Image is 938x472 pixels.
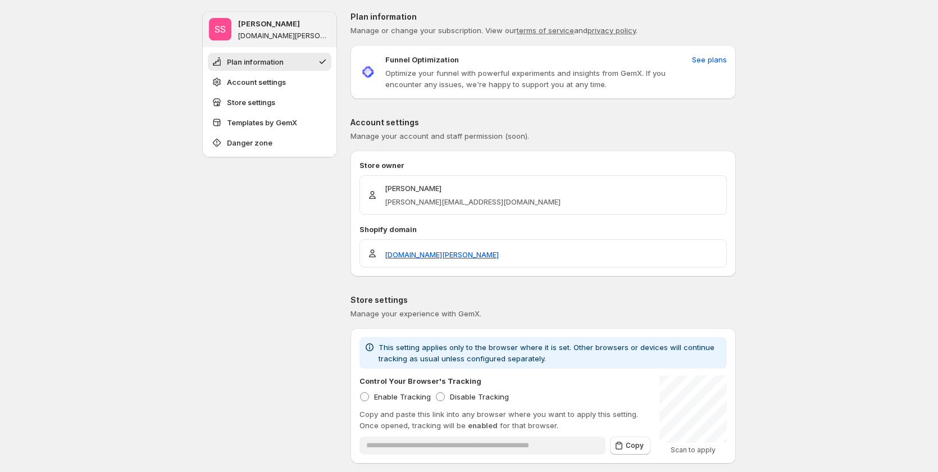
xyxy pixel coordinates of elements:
[350,117,736,128] p: Account settings
[685,51,734,69] button: See plans
[517,26,574,35] a: terms of service
[208,134,331,152] button: Danger zone
[208,53,331,71] button: Plan information
[385,54,459,65] p: Funnel Optimization
[350,294,736,306] p: Store settings
[227,97,275,108] span: Store settings
[227,117,297,128] span: Templates by GemX
[350,309,481,318] span: Manage your experience with GemX.
[359,409,650,431] p: Copy and paste this link into any browser where you want to apply this setting. Once opened, trac...
[209,18,231,40] span: Sandy Sandy
[359,224,727,235] p: Shopify domain
[588,26,636,35] a: privacy policy
[359,63,376,80] img: Funnel Optimization
[350,26,638,35] span: Manage or change your subscription. View our and .
[350,11,736,22] p: Plan information
[359,160,727,171] p: Store owner
[238,31,330,40] p: [DOMAIN_NAME][PERSON_NAME]
[350,131,529,140] span: Manage your account and staff permission (soon).
[385,183,561,194] p: [PERSON_NAME]
[208,93,331,111] button: Store settings
[208,114,331,131] button: Templates by GemX
[227,137,272,148] span: Danger zone
[626,441,644,450] span: Copy
[385,196,561,207] p: [PERSON_NAME][EMAIL_ADDRESS][DOMAIN_NAME]
[215,24,226,35] text: SS
[374,392,431,401] span: Enable Tracking
[385,249,499,260] a: [DOMAIN_NAME][PERSON_NAME]
[468,421,498,430] span: enabled
[379,343,714,363] span: This setting applies only to the browser where it is set. Other browsers or devices will continue...
[238,18,300,29] p: [PERSON_NAME]
[385,67,687,90] p: Optimize your funnel with powerful experiments and insights from GemX. If you encounter any issue...
[610,437,650,455] button: Copy
[450,392,509,401] span: Disable Tracking
[208,73,331,91] button: Account settings
[359,375,481,387] p: Control Your Browser's Tracking
[659,446,727,455] p: Scan to apply
[692,54,727,65] span: See plans
[227,56,284,67] span: Plan information
[227,76,286,88] span: Account settings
